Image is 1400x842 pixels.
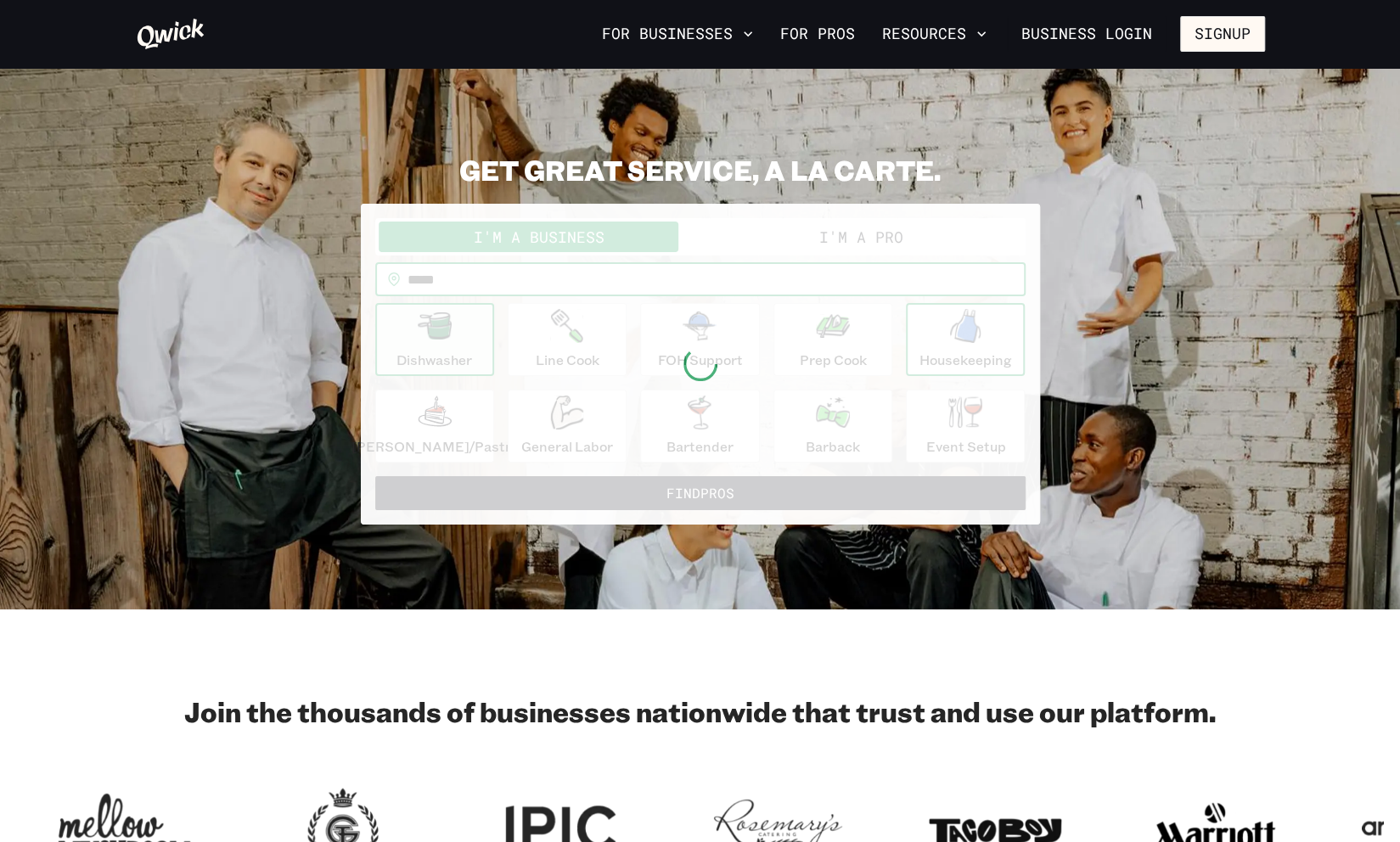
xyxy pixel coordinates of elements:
[595,20,760,48] button: For Businesses
[136,694,1265,728] h2: Join the thousands of businesses nationwide that trust and use our platform.
[351,436,518,457] p: [PERSON_NAME]/Pastry
[1007,16,1167,52] a: Business Login
[361,153,1040,187] h2: GET GREAT SERVICE, A LA CARTE.
[1180,16,1265,52] button: Signup
[875,20,993,48] button: Resources
[773,20,862,48] a: For Pros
